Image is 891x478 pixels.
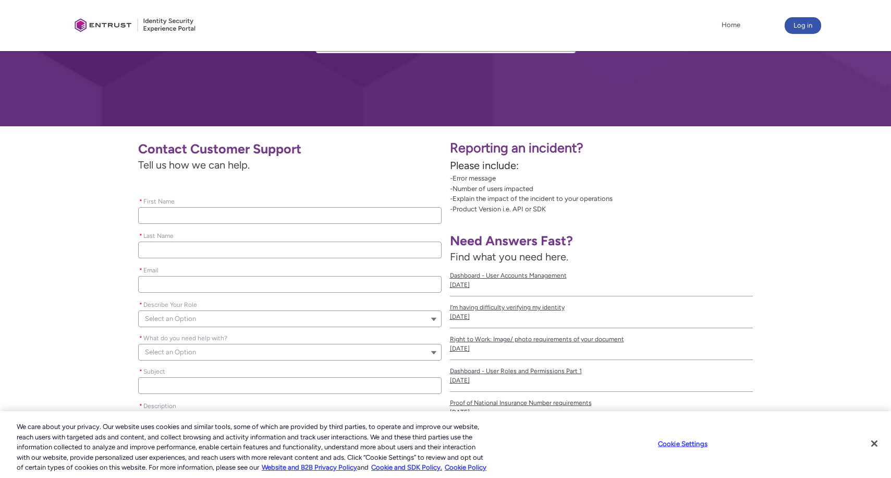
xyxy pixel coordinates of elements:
a: Cookie and SDK Policy. [371,463,442,471]
abbr: required [139,402,142,410]
span: Tell us how we can help. [138,157,441,173]
lightning-formatted-date-time: [DATE] [450,345,470,352]
span: Proof of National Insurance Number requirements [450,398,753,408]
abbr: required [139,267,142,274]
lightning-formatted-date-time: [DATE] [450,409,470,416]
p: Please include: [450,158,883,173]
a: Right to Work: Image/ photo requirements of your document[DATE] [450,328,753,360]
span: Dashboard - User Roles and Permissions Part 1 [450,366,753,376]
lightning-formatted-date-time: [DATE] [450,313,470,320]
abbr: required [139,334,142,342]
button: Close [863,432,886,455]
p: Reporting an incident? [450,138,883,158]
a: Dashboard - User Roles and Permissions Part 1[DATE] [450,360,753,392]
span: Right to Work: Image/ photo requirements of your document [450,334,753,344]
a: I’m having difficulty verifying my identity[DATE] [450,296,753,328]
span: Dashboard - User Accounts Management [450,271,753,280]
a: More information about our cookie policy., opens in a new tab [262,463,357,471]
button: Describe Your Role [138,310,441,327]
span: Select an Option [145,344,196,360]
span: Select an Option [145,311,196,327]
a: Proof of National Insurance Number requirements[DATE] [450,392,753,424]
label: Email [138,264,163,275]
h1: Contact Customer Support [138,141,441,157]
button: Log in [785,17,821,34]
button: What do you need help with? [138,344,441,361]
div: We care about your privacy. Our website uses cookies and similar tools, some of which are provide... [17,422,490,473]
a: Dashboard - User Accounts Management[DATE] [450,265,753,296]
h1: Need Answers Fast? [450,233,753,249]
a: Cookie Policy [445,463,486,471]
lightning-formatted-date-time: [DATE] [450,377,470,384]
label: Last Name [138,229,178,241]
label: Describe Your Role [138,298,201,309]
a: Home [719,17,743,33]
lightning-formatted-date-time: [DATE] [450,281,470,289]
label: What do you need help with? [138,331,231,343]
label: Description [138,399,180,411]
abbr: required [139,368,142,375]
button: Cookie Settings [650,434,715,455]
abbr: required [139,232,142,240]
span: I’m having difficulty verifying my identity [450,303,753,312]
abbr: required [139,301,142,308]
label: First Name [138,195,179,206]
span: Find what you need here. [450,250,568,263]
label: Subject [138,365,169,376]
abbr: required [139,198,142,205]
p: -Error message -Number of users impacted -Explain the impact of the incident to your operations -... [450,173,883,214]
